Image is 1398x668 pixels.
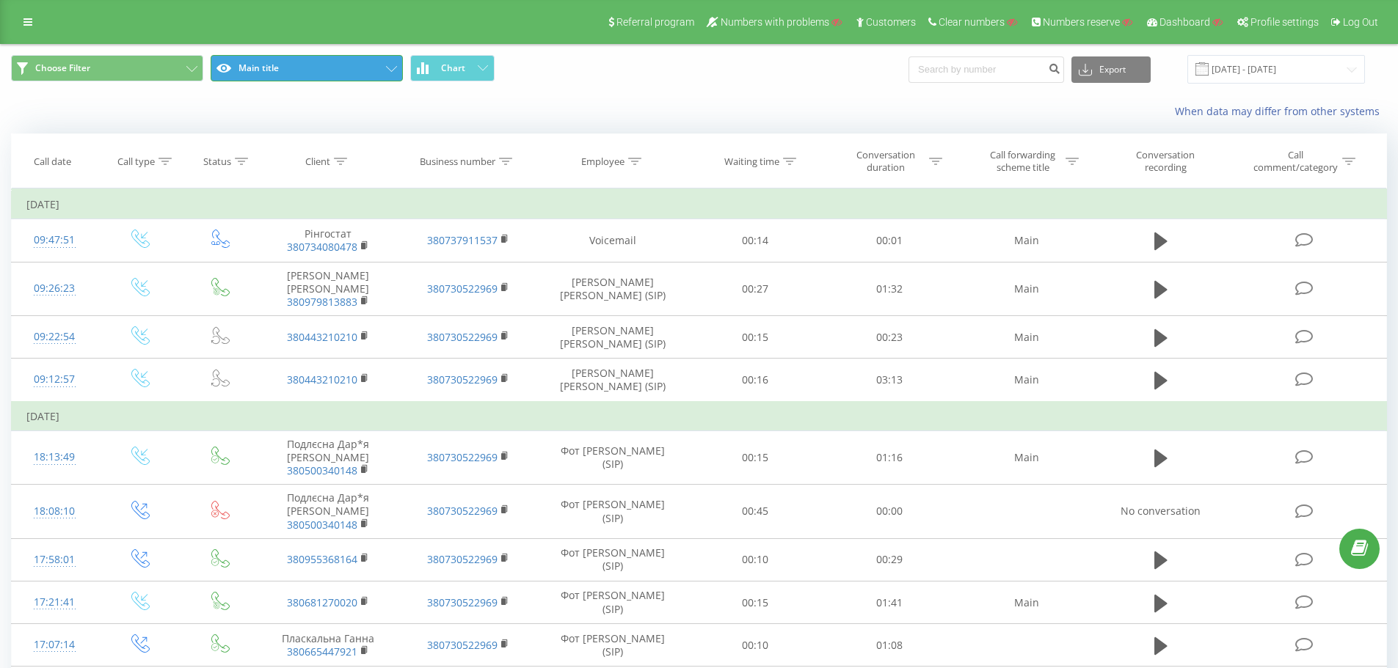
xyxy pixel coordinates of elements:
a: 380730522969 [427,450,498,464]
td: [PERSON_NAME] [PERSON_NAME] (SIP) [538,316,688,359]
div: 09:26:23 [26,274,83,303]
td: 00:15 [688,316,823,359]
a: When data may differ from other systems [1175,104,1387,118]
a: 380730522969 [427,372,498,386]
td: Main [956,430,1096,485]
button: Chart [410,55,495,81]
div: 09:47:51 [26,226,83,254]
td: Main [956,581,1096,624]
div: Employee [581,155,625,168]
div: 17:21:41 [26,588,83,617]
span: Numbers with problems [721,16,829,28]
a: 380681270020 [287,595,357,609]
td: 00:15 [688,581,823,624]
td: 03:13 [823,359,957,402]
div: Status [203,155,231,168]
td: 00:27 [688,262,823,316]
td: Подлєсна Дар*я [PERSON_NAME] [258,485,398,539]
div: 18:08:10 [26,497,83,526]
span: Customers [866,16,916,28]
a: 380730522969 [427,552,498,566]
a: 380443210210 [287,372,357,386]
td: 01:41 [823,581,957,624]
td: 00:10 [688,538,823,581]
td: 01:32 [823,262,957,316]
span: Dashboard [1159,16,1210,28]
td: 00:14 [688,219,823,262]
a: 380500340148 [287,518,357,532]
div: Client [305,155,330,168]
td: 00:45 [688,485,823,539]
button: Choose Filter [11,55,203,81]
td: 01:16 [823,430,957,485]
div: Call forwarding scheme title [983,149,1062,174]
div: Call comment/category [1253,149,1339,174]
span: Clear numbers [939,16,1005,28]
div: 17:07:14 [26,631,83,659]
td: Фот [PERSON_NAME] (SIP) [538,538,688,581]
td: Фот [PERSON_NAME] (SIP) [538,581,688,624]
div: 09:22:54 [26,323,83,351]
span: Profile settings [1250,16,1319,28]
span: Numbers reserve [1043,16,1120,28]
button: Main title [211,55,403,81]
a: 380730522969 [427,282,498,296]
td: Фот [PERSON_NAME] (SIP) [538,485,688,539]
td: Voicemail [538,219,688,262]
td: [PERSON_NAME] [PERSON_NAME] (SIP) [538,359,688,402]
td: Рінгостат [258,219,398,262]
td: [DATE] [12,190,1387,219]
td: 00:10 [688,624,823,667]
input: Search by number [909,56,1064,83]
a: 380443210210 [287,330,357,344]
td: [PERSON_NAME] [PERSON_NAME] (SIP) [538,262,688,316]
td: [DATE] [12,402,1387,431]
div: 09:12:57 [26,365,83,394]
td: Main [956,316,1096,359]
a: 380730522969 [427,595,498,609]
td: Пласкальна Ганна [258,624,398,667]
td: Main [956,219,1096,262]
div: 18:13:49 [26,443,83,471]
a: 380730522969 [427,638,498,652]
td: 00:01 [823,219,957,262]
div: 17:58:01 [26,546,83,574]
a: 380500340148 [287,463,357,477]
span: Choose Filter [35,62,90,74]
div: Call date [34,155,71,168]
a: 380737911537 [427,233,498,247]
div: Waiting time [724,155,779,168]
div: Conversation duration [847,149,925,174]
td: Main [956,359,1096,402]
a: 380730522969 [427,504,498,518]
td: 00:15 [688,430,823,485]
a: 380955368164 [287,552,357,566]
span: Log Out [1343,16,1378,28]
span: Referral program [616,16,694,28]
span: Chart [441,63,465,73]
td: 00:16 [688,359,823,402]
a: 380730522969 [427,330,498,344]
td: Main [956,262,1096,316]
td: 00:23 [823,316,957,359]
td: 00:00 [823,485,957,539]
a: 380665447921 [287,645,357,658]
div: Conversation recording [1118,149,1213,174]
td: Фот [PERSON_NAME] (SIP) [538,624,688,667]
td: 01:08 [823,624,957,667]
a: 380979813883 [287,295,357,309]
td: Фот [PERSON_NAME] (SIP) [538,430,688,485]
div: Call type [117,155,155,168]
span: No conversation [1121,504,1201,518]
a: 380734080478 [287,240,357,254]
td: Подлєсна Дар*я [PERSON_NAME] [258,430,398,485]
div: Business number [420,155,495,168]
td: [PERSON_NAME] [PERSON_NAME] [258,262,398,316]
td: 00:29 [823,538,957,581]
button: Export [1071,56,1151,83]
